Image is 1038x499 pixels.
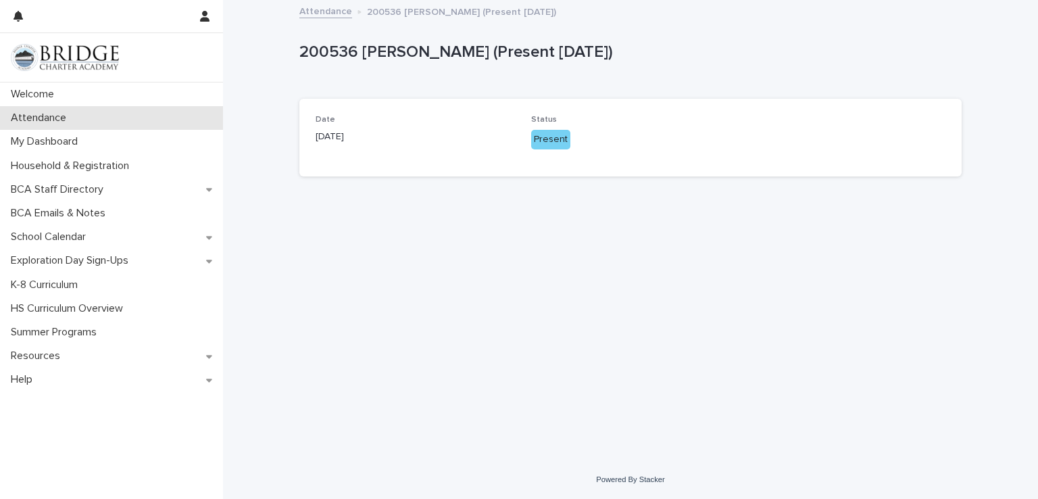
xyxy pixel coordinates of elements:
p: My Dashboard [5,135,89,148]
p: Welcome [5,88,65,101]
p: K-8 Curriculum [5,279,89,291]
span: Date [316,116,335,124]
p: Resources [5,350,71,362]
p: HS Curriculum Overview [5,302,134,315]
p: Help [5,373,43,386]
p: Attendance [5,112,77,124]
p: BCA Staff Directory [5,183,114,196]
p: Household & Registration [5,160,140,172]
p: [DATE] [316,130,515,144]
p: BCA Emails & Notes [5,207,116,220]
p: School Calendar [5,231,97,243]
p: 200536 [PERSON_NAME] (Present [DATE]) [299,43,956,62]
span: Status [531,116,557,124]
img: V1C1m3IdTEidaUdm9Hs0 [11,44,119,71]
div: Present [531,130,570,149]
p: Summer Programs [5,326,107,339]
a: Attendance [299,3,352,18]
p: 200536 [PERSON_NAME] (Present [DATE]) [367,3,556,18]
a: Powered By Stacker [596,475,664,483]
p: Exploration Day Sign-Ups [5,254,139,267]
